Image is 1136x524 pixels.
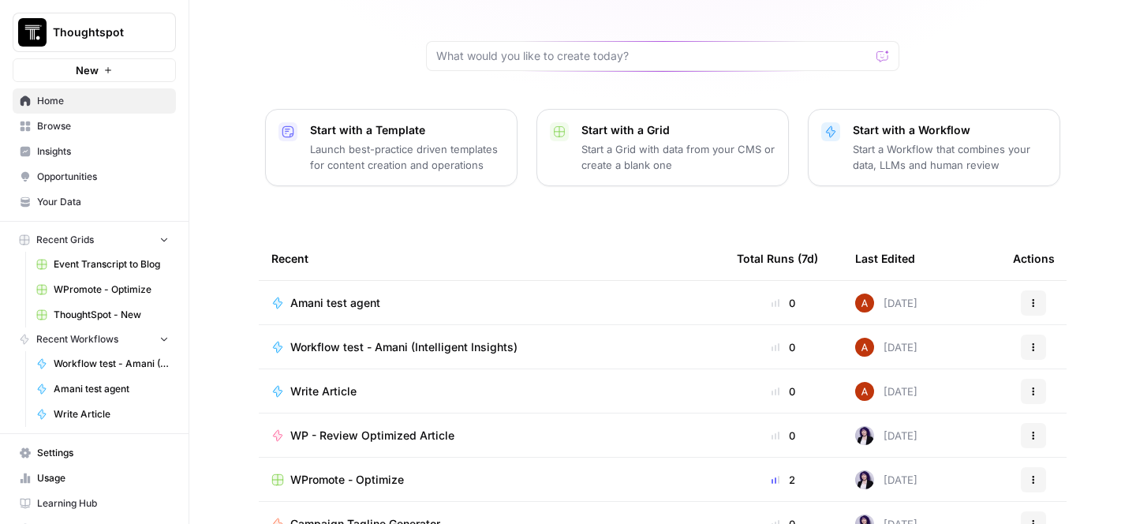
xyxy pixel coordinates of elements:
a: Settings [13,440,176,466]
a: Home [13,88,176,114]
a: Workflow test - Amani (Intelligent Insights) [271,339,712,355]
span: New [76,62,99,78]
div: 0 [737,428,830,444]
div: [DATE] [855,338,917,357]
span: WP - Review Optimized Article [290,428,454,444]
a: Your Data [13,189,176,215]
a: Amani test agent [271,295,712,311]
div: [DATE] [855,470,917,489]
img: vrq4y4cr1c7o18g7bic8abpwgxlg [855,382,874,401]
a: Write Article [29,402,176,427]
span: WPromote - Optimize [290,472,404,488]
a: WP - Review Optimized Article [271,428,712,444]
div: Total Runs (7d) [737,237,818,280]
span: Workflow test - Amani (Intelligent Insights) [290,339,518,355]
span: Amani test agent [290,295,380,311]
button: Start with a TemplateLaunch best-practice driven templates for content creation and operations [265,109,518,186]
p: Start a Workflow that combines your data, LLMs and human review [853,141,1047,173]
p: Start with a Grid [581,122,775,138]
a: WPromote - Optimize [29,277,176,302]
a: Amani test agent [29,376,176,402]
a: Browse [13,114,176,139]
span: Insights [37,144,169,159]
button: Recent Grids [13,228,176,252]
p: Start with a Workflow [853,122,1047,138]
span: Your Data [37,195,169,209]
span: WPromote - Optimize [54,283,169,297]
div: 0 [737,295,830,311]
span: ThoughtSpot - New [54,308,169,322]
div: 2 [737,472,830,488]
button: Recent Workflows [13,327,176,351]
span: Opportunities [37,170,169,184]
img: tzasfqpy46zz9dbmxk44r2ls5vap [855,470,874,489]
button: New [13,58,176,82]
span: Write Article [290,384,357,399]
span: Thoughtspot [53,24,148,40]
div: [DATE] [855,426,917,445]
button: Workspace: Thoughtspot [13,13,176,52]
div: 0 [737,339,830,355]
input: What would you like to create today? [436,48,870,64]
img: Thoughtspot Logo [18,18,47,47]
div: Last Edited [855,237,915,280]
span: Browse [37,119,169,133]
img: vrq4y4cr1c7o18g7bic8abpwgxlg [855,294,874,313]
span: Recent Workflows [36,332,118,346]
span: Learning Hub [37,496,169,511]
p: Start with a Template [310,122,504,138]
span: Settings [37,446,169,460]
button: Start with a WorkflowStart a Workflow that combines your data, LLMs and human review [808,109,1060,186]
a: Event Transcript to Blog [29,252,176,277]
span: Amani test agent [54,382,169,396]
div: Actions [1013,237,1055,280]
div: [DATE] [855,382,917,401]
span: Usage [37,471,169,485]
button: Start with a GridStart a Grid with data from your CMS or create a blank one [536,109,789,186]
a: Learning Hub [13,491,176,516]
p: Start a Grid with data from your CMS or create a blank one [581,141,775,173]
a: WPromote - Optimize [271,472,712,488]
span: Write Article [54,407,169,421]
a: Usage [13,466,176,491]
span: Event Transcript to Blog [54,257,169,271]
p: Launch best-practice driven templates for content creation and operations [310,141,504,173]
div: Recent [271,237,712,280]
img: tzasfqpy46zz9dbmxk44r2ls5vap [855,426,874,445]
div: [DATE] [855,294,917,313]
a: Opportunities [13,164,176,189]
span: Home [37,94,169,108]
div: 0 [737,384,830,399]
span: Recent Grids [36,233,94,247]
a: Write Article [271,384,712,399]
a: Insights [13,139,176,164]
span: Workflow test - Amani (Intelligent Insights) [54,357,169,371]
a: Workflow test - Amani (Intelligent Insights) [29,351,176,376]
img: vrq4y4cr1c7o18g7bic8abpwgxlg [855,338,874,357]
a: ThoughtSpot - New [29,302,176,327]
